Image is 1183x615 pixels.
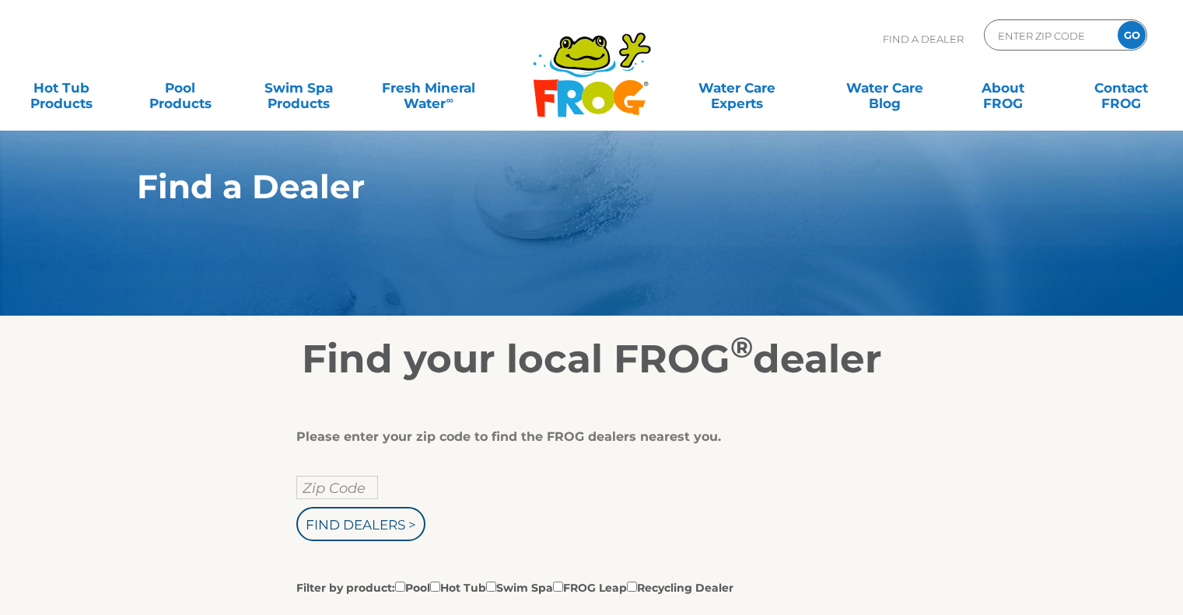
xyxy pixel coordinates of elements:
[395,582,405,592] input: Filter by product:PoolHot TubSwim SpaFROG LeapRecycling Dealer
[996,24,1101,47] input: Zip Code Form
[883,19,964,58] p: Find A Dealer
[662,72,812,103] a: Water CareExperts
[253,72,345,103] a: Swim SpaProducts
[838,72,930,103] a: Water CareBlog
[16,72,107,103] a: Hot TubProducts
[730,330,753,365] sup: ®
[486,582,496,592] input: Filter by product:PoolHot TubSwim SpaFROG LeapRecycling Dealer
[430,582,440,592] input: Filter by product:PoolHot TubSwim SpaFROG LeapRecycling Dealer
[114,336,1070,383] h2: Find your local FROG dealer
[296,507,425,541] input: Find Dealers >
[137,168,975,205] h1: Find a Dealer
[957,72,1048,103] a: AboutFROG
[371,72,486,103] a: Fresh MineralWater∞
[134,72,226,103] a: PoolProducts
[296,578,733,596] label: Filter by product: Pool Hot Tub Swim Spa FROG Leap Recycling Dealer
[446,94,453,106] sup: ∞
[1076,72,1167,103] a: ContactFROG
[627,582,637,592] input: Filter by product:PoolHot TubSwim SpaFROG LeapRecycling Dealer
[553,582,563,592] input: Filter by product:PoolHot TubSwim SpaFROG LeapRecycling Dealer
[296,429,876,445] div: Please enter your zip code to find the FROG dealers nearest you.
[1118,21,1146,49] input: GO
